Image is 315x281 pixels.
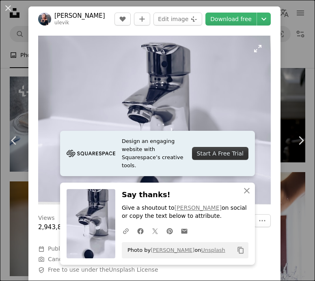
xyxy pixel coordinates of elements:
img: file-1705255347840-230a6ab5bca9image [67,147,115,160]
a: Design an engaging website with Squarespace’s creative tools.Start A Free Trial [60,131,255,176]
a: Download free [205,13,257,26]
a: Share on Twitter [148,223,162,239]
a: Share on Facebook [133,223,148,239]
a: Share over email [177,223,192,239]
a: [PERSON_NAME] [151,247,194,253]
a: Unsplash License [109,266,158,273]
button: More Actions [254,214,271,227]
a: Unsplash [201,247,225,253]
button: Like [114,13,131,26]
button: Edit image [153,13,202,26]
span: Design an engaging website with Squarespace’s creative tools. [122,137,186,170]
button: Choose download size [257,13,271,26]
a: Share on Pinterest [162,223,177,239]
button: Canon, EOS 1100D [48,255,102,264]
h3: Say thanks! [122,189,248,201]
a: [PERSON_NAME] [54,12,105,20]
img: gray stainless steel faucet [38,36,271,204]
button: Zoom in on this image [38,36,271,204]
p: Give a shoutout to on social or copy the text below to attribute. [122,204,248,220]
span: 2,943,892 [38,224,69,231]
a: Next [287,102,315,179]
button: Copy to clipboard [234,243,248,257]
img: Go to Sasikan Ulevik's profile [38,13,51,26]
a: [PERSON_NAME] [175,204,222,211]
h3: Views [38,214,55,222]
span: Free to use under the [48,266,158,274]
div: Start A Free Trial [192,147,248,160]
button: Add to Collection [134,13,150,26]
span: Photo by on [123,244,225,257]
span: Published on [48,245,104,252]
a: ulevik [54,20,69,26]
